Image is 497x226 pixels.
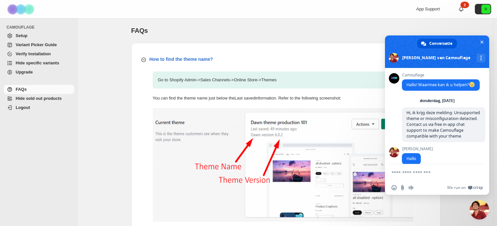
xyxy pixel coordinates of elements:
a: Logout [4,103,74,112]
button: How to find the theme name? [136,53,435,65]
a: 2 [458,6,464,12]
p: Go to Shopify Admin -> Sales Channels -> Online Store -> Themes [153,72,392,88]
p: You can find the theme name just below the Last saved information. Refer to the following screens... [153,95,392,101]
span: Hi, ik krijg deze melding: Unsupported theme or misconfiguration detected. Contact us via free in... [406,110,480,139]
a: Verify Installation [4,49,74,59]
a: Setup [4,31,74,40]
span: Camouflage [402,73,480,77]
span: Stuur een bestand [400,185,405,190]
span: FAQs [131,27,148,34]
span: CAMOUFLAGE [7,25,75,30]
div: donderdag, [DATE] [420,99,455,103]
text: R [485,7,487,11]
span: Variant Picker Guide [16,42,57,47]
img: Camouflage [5,0,38,18]
span: [PERSON_NAME] [402,147,433,151]
a: Hide specific variants [4,59,74,68]
span: Setup [16,33,27,38]
span: Hallo [406,156,416,161]
span: App Support [416,7,440,11]
span: Avatar with initials R [481,5,490,14]
span: Upgrade [16,70,33,74]
a: Upgrade [4,68,74,77]
span: Verify Installation [16,51,51,56]
span: Emoji invoegen [391,185,397,190]
span: Hide specific variants [16,60,59,65]
div: 2 [461,2,469,8]
span: Hide sold out products [16,96,62,101]
span: Crisp [473,185,483,190]
span: Logout [16,105,30,110]
div: Meer kanalen [476,54,485,62]
a: We run onCrisp [447,185,483,190]
span: We run on [447,185,466,190]
a: FAQs [4,85,74,94]
span: FAQs [16,87,27,92]
a: Variant Picker Guide [4,40,74,49]
textarea: Typ een bericht... [391,170,468,176]
p: How to find the theme name? [149,56,213,62]
div: Conversatie [417,39,457,48]
span: Hallo! Waarmee kan ik u helpen? [406,82,475,87]
span: Chat sluiten [478,39,485,46]
span: Conversatie [429,39,452,48]
button: Avatar with initials R [475,4,491,14]
a: Hide sold out products [4,94,74,103]
img: find-theme-name [153,108,413,222]
span: Audiobericht opnemen [408,185,414,190]
div: Chat sluiten [470,200,489,219]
